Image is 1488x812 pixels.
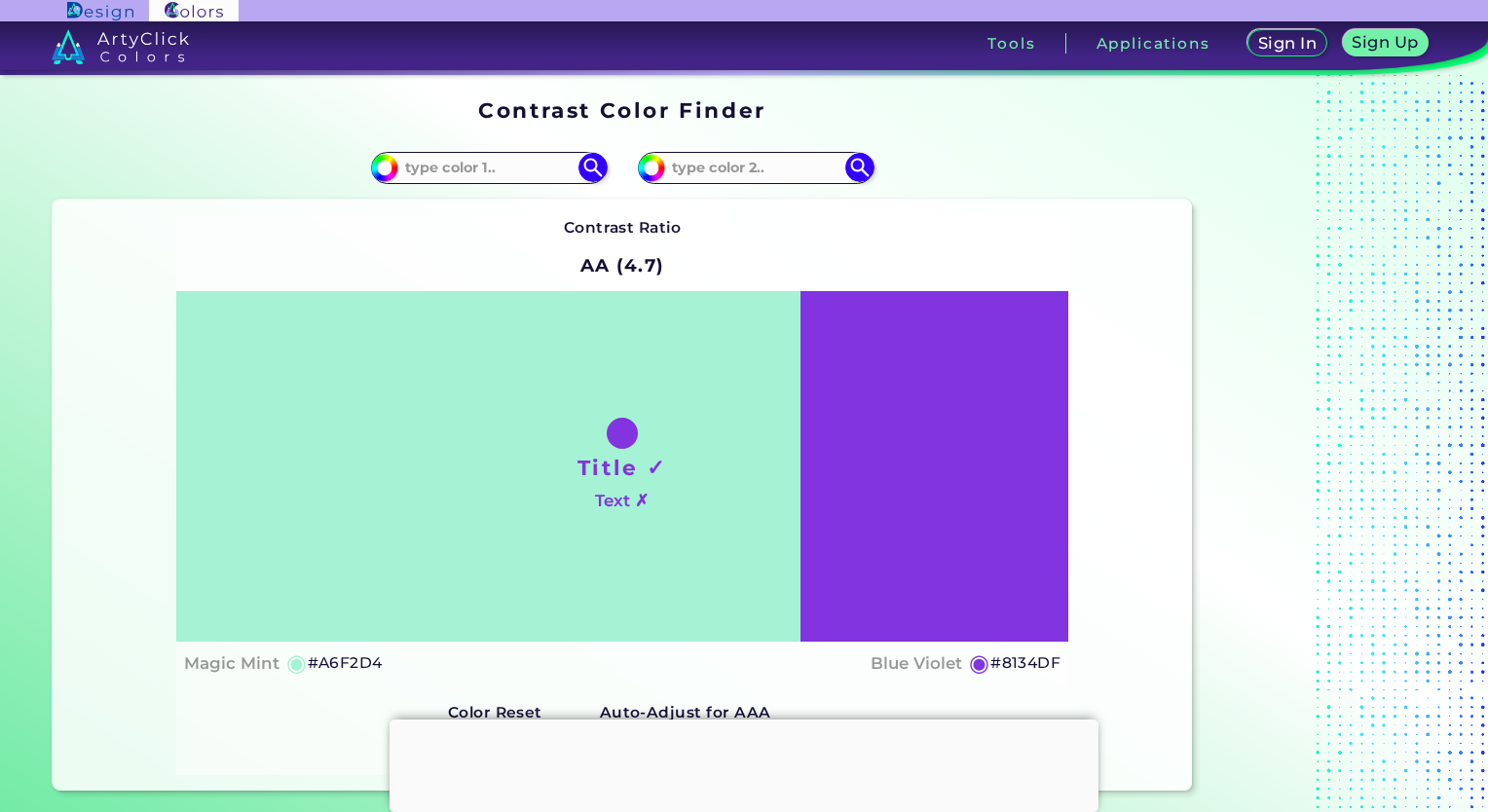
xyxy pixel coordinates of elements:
strong: Color Reset [448,703,542,721]
h5: #A6F2D4 [308,650,383,676]
a: Sign Up [1341,29,1431,57]
iframe: Advertisement [390,720,1098,807]
img: ArtyClick Design logo [67,2,132,20]
iframe: Advertisement [1200,91,1443,798]
h4: Magic Mint [184,649,279,678]
strong: Auto-Adjust for AAA [600,703,771,721]
h5: ◉ [286,651,308,675]
h5: #8134DF [990,650,1060,676]
h2: AA (4.7) [572,244,674,287]
input: type color 1.. [398,155,579,181]
h3: Applications [1097,36,1210,51]
h3: Tools [987,36,1035,51]
a: Sign In [1246,29,1328,57]
h4: Blue Violet [871,649,962,678]
h1: Contrast Color Finder [478,95,765,125]
h1: Title ✓ [577,453,667,482]
strong: Contrast Ratio [564,218,682,237]
h4: Text ✗ [595,487,649,515]
img: logo_artyclick_colors_white.svg [52,29,189,64]
h5: Sign In [1256,35,1318,52]
input: type color 2.. [665,155,846,181]
h5: ◉ [969,651,990,675]
img: icon search [578,153,608,182]
img: icon search [845,153,874,182]
h5: Sign Up [1351,34,1420,51]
